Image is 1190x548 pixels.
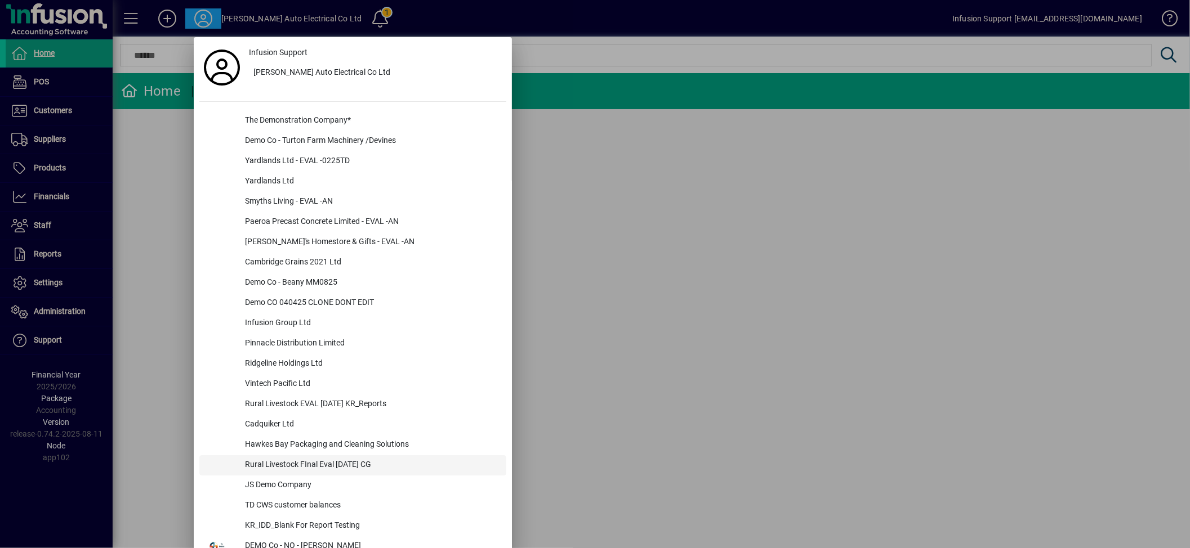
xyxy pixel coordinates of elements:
[199,232,506,253] button: [PERSON_NAME]'s Homestore & Gifts - EVAL -AN
[236,354,506,374] div: Ridgeline Holdings Ltd
[236,212,506,232] div: Paeroa Precast Concrete Limited - EVAL -AN
[199,57,244,78] a: Profile
[236,253,506,273] div: Cambridge Grains 2021 Ltd
[236,131,506,151] div: Demo Co - Turton Farm Machinery /Devines
[249,47,307,59] span: Infusion Support
[199,131,506,151] button: Demo Co - Turton Farm Machinery /Devines
[199,394,506,415] button: Rural Livestock EVAL [DATE] KR_Reports
[199,435,506,455] button: Hawkes Bay Packaging and Cleaning Solutions
[236,394,506,415] div: Rural Livestock EVAL [DATE] KR_Reports
[236,232,506,253] div: [PERSON_NAME]'s Homestore & Gifts - EVAL -AN
[236,516,506,536] div: KR_IDD_Blank For Report Testing
[199,415,506,435] button: Cadquiker Ltd
[199,151,506,172] button: Yardlands Ltd - EVAL -0225TD
[236,151,506,172] div: Yardlands Ltd - EVAL -0225TD
[236,374,506,394] div: Vintech Pacific Ltd
[199,455,506,475] button: Rural Livestock FInal Eval [DATE] CG
[199,313,506,334] button: Infusion Group Ltd
[236,172,506,192] div: Yardlands Ltd
[199,293,506,313] button: Demo CO 040425 CLONE DONT EDIT
[236,313,506,334] div: Infusion Group Ltd
[244,43,506,63] a: Infusion Support
[199,516,506,536] button: KR_IDD_Blank For Report Testing
[199,111,506,131] button: The Demonstration Company*
[199,253,506,273] button: Cambridge Grains 2021 Ltd
[199,334,506,354] button: Pinnacle Distribution Limited
[199,354,506,374] button: Ridgeline Holdings Ltd
[236,334,506,354] div: Pinnacle Distribution Limited
[236,415,506,435] div: Cadquiker Ltd
[199,374,506,394] button: Vintech Pacific Ltd
[236,192,506,212] div: Smyths Living - EVAL -AN
[199,192,506,212] button: Smyths Living - EVAL -AN
[199,496,506,516] button: TD CWS customer balances
[199,475,506,496] button: JS Demo Company
[236,435,506,455] div: Hawkes Bay Packaging and Cleaning Solutions
[236,455,506,475] div: Rural Livestock FInal Eval [DATE] CG
[236,293,506,313] div: Demo CO 040425 CLONE DONT EDIT
[236,475,506,496] div: JS Demo Company
[236,273,506,293] div: Demo Co - Beany MM0825
[199,172,506,192] button: Yardlands Ltd
[199,273,506,293] button: Demo Co - Beany MM0825
[236,496,506,516] div: TD CWS customer balances
[244,63,506,83] button: [PERSON_NAME] Auto Electrical Co Ltd
[199,212,506,232] button: Paeroa Precast Concrete Limited - EVAL -AN
[236,111,506,131] div: The Demonstration Company*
